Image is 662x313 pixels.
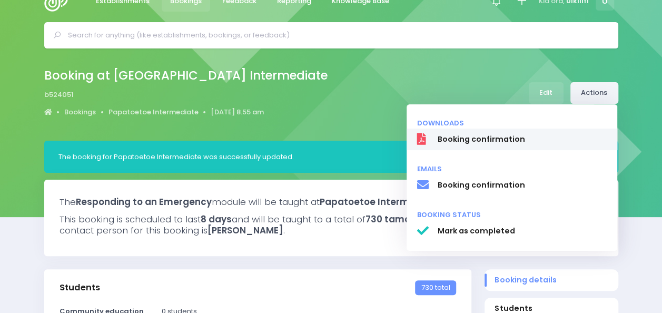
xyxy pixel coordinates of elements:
a: Actions [570,82,618,104]
li: Downloads [407,113,617,129]
a: Edit [529,82,564,104]
strong: Responding to an Emergency [76,195,212,208]
div: The booking for Papatoetoe Intermediate was successfully updated. [58,152,590,162]
h2: Booking at [GEOGRAPHIC_DATA] Intermediate [44,69,328,83]
a: Bookings [64,107,96,118]
h3: The module will be taught at on by . [60,197,603,207]
strong: 730 tamariki [365,213,424,226]
strong: 8 days [201,213,232,226]
li: Emails [407,159,617,174]
a: Papatoetoe Intermediate [108,107,199,118]
a: Booking confirmation [407,129,617,151]
h3: This booking is scheduled to last and will be taught to a total of in . The establishment's conta... [60,214,603,236]
span: 730 total [415,280,456,295]
span: Mark as completed [437,226,607,237]
a: [DATE] 8.55 am [211,107,264,118]
span: b524051 [44,90,74,100]
strong: Papatoetoe Intermediate [320,195,440,208]
li: Booking status [407,205,617,220]
span: Booking confirmation [437,134,607,145]
a: Booking confirmation [407,174,617,197]
input: Search for anything (like establishments, bookings, or feedback) [68,27,604,43]
a: Booking details [485,269,618,291]
strong: [PERSON_NAME] [208,224,283,237]
a: Mark as completed [407,220,617,242]
span: Booking confirmation [437,180,607,191]
h3: Students [60,282,100,293]
span: Booking details [495,275,608,286]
